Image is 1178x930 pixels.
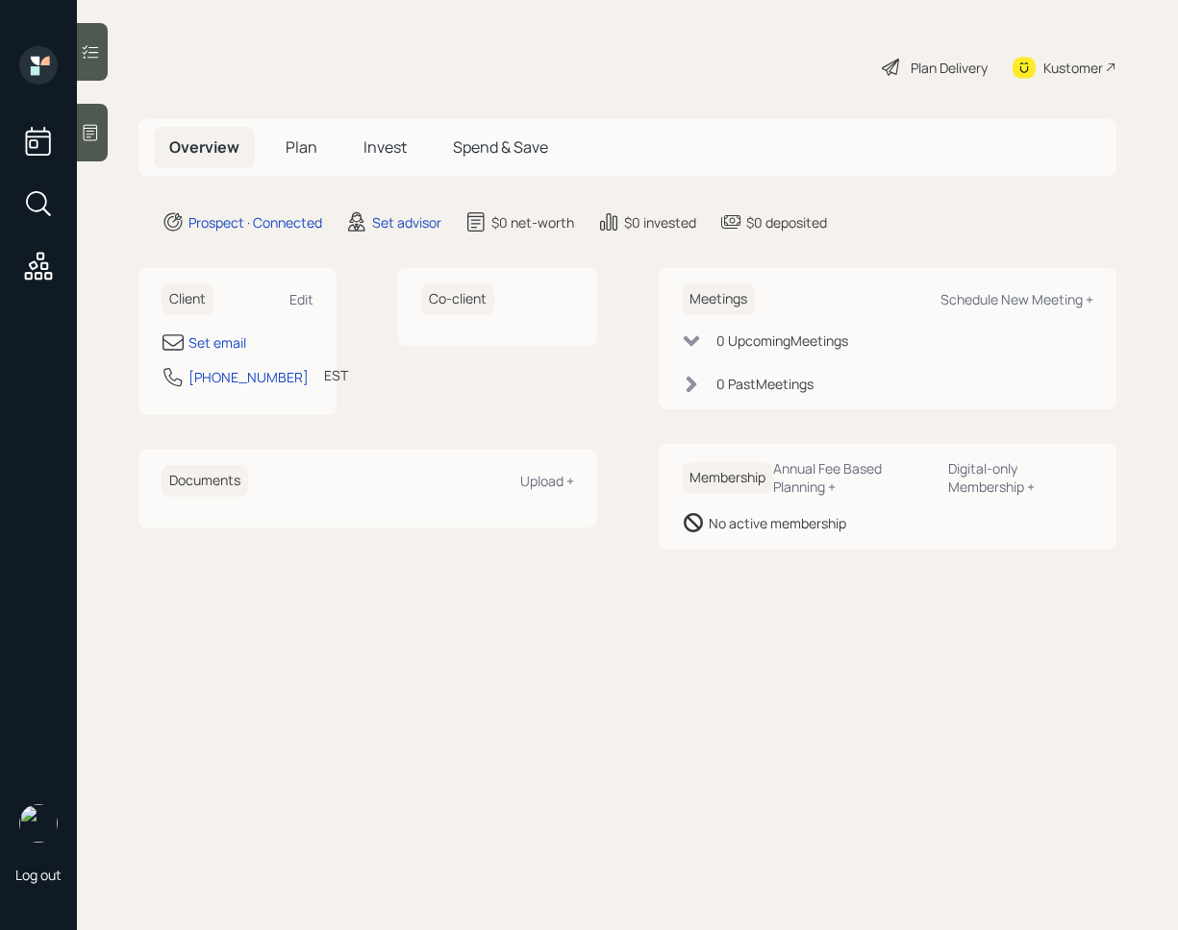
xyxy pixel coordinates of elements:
h6: Meetings [682,283,755,315]
span: Plan [286,136,317,158]
div: Digital-only Membership + [948,459,1093,496]
div: Log out [15,866,62,884]
div: Edit [289,290,313,308]
span: Invest [363,136,407,158]
div: $0 invested [624,212,696,232]
h6: Membership [682,462,773,494]
div: $0 net-worth [491,212,574,232]
span: Overview [169,136,239,158]
div: Schedule New Meeting + [940,290,1093,308]
div: Kustomer [1043,58,1103,78]
div: Plan Delivery [911,58,988,78]
h6: Client [162,283,213,315]
div: No active membership [709,513,846,533]
div: [PHONE_NUMBER] [188,367,309,387]
div: $0 deposited [746,212,827,232]
div: Upload + [520,472,574,490]
h6: Co-client [421,283,494,315]
div: Annual Fee Based Planning + [773,459,933,496]
h6: Documents [162,465,248,497]
div: 0 Past Meeting s [716,374,814,394]
img: retirable_logo.png [19,804,58,843]
div: EST [324,365,348,385]
span: Spend & Save [453,136,548,158]
div: Set advisor [372,212,441,232]
div: 0 Upcoming Meeting s [716,330,848,351]
div: Prospect · Connected [188,212,322,232]
div: Set email [188,332,246,353]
